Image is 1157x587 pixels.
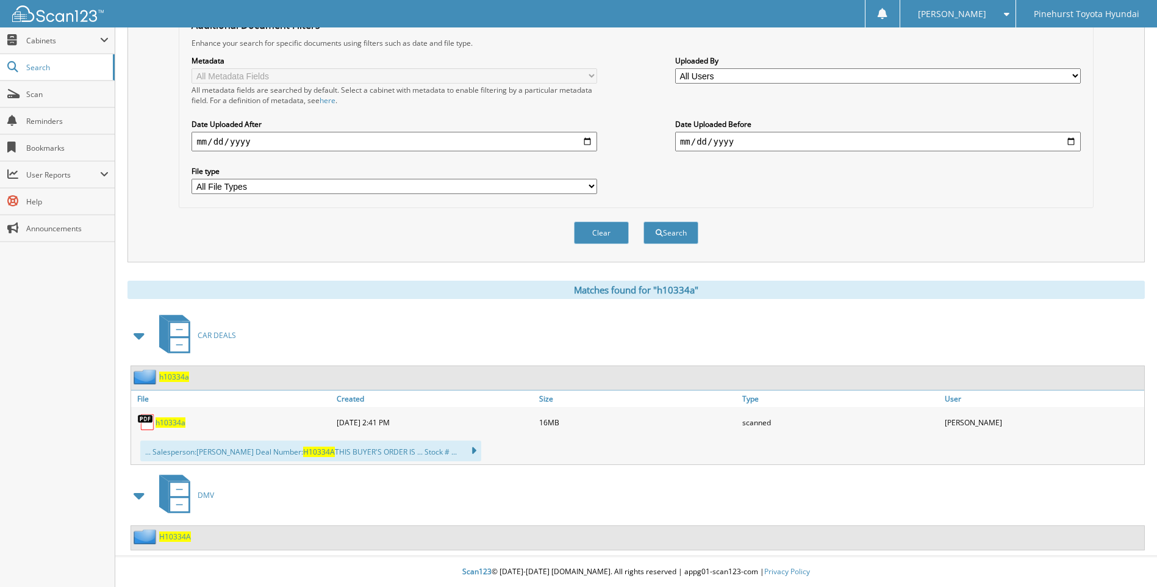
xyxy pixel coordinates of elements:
[320,95,335,106] a: here
[198,490,214,500] span: DMV
[159,372,189,382] a: h10334a
[942,391,1144,407] a: User
[131,391,334,407] a: File
[739,391,942,407] a: Type
[192,85,597,106] div: All metadata fields are searched by default. Select a cabinet with metadata to enable filtering b...
[152,311,236,359] a: CAR DEALS
[1034,10,1139,18] span: Pinehurst Toyota Hyundai
[134,529,159,544] img: folder2.png
[198,330,236,340] span: CAR DEALS
[156,417,185,428] a: h10334a
[739,410,942,434] div: scanned
[536,391,739,407] a: Size
[192,132,597,151] input: start
[115,557,1157,587] div: © [DATE]-[DATE] [DOMAIN_NAME]. All rights reserved | appg01-scan123-com |
[26,170,100,180] span: User Reports
[675,119,1081,129] label: Date Uploaded Before
[26,89,109,99] span: Scan
[192,56,597,66] label: Metadata
[26,116,109,126] span: Reminders
[918,10,986,18] span: [PERSON_NAME]
[536,410,739,434] div: 16MB
[12,5,104,22] img: scan123-logo-white.svg
[26,62,107,73] span: Search
[26,223,109,234] span: Announcements
[26,35,100,46] span: Cabinets
[26,143,109,153] span: Bookmarks
[192,166,597,176] label: File type
[140,441,481,461] div: ... Salesperson:[PERSON_NAME] Deal Number: THIS BUYER'S ORDER IS ... Stock # ...
[643,221,698,244] button: Search
[152,471,214,519] a: DMV
[137,413,156,431] img: PDF.png
[334,391,536,407] a: Created
[675,132,1081,151] input: end
[942,410,1144,434] div: [PERSON_NAME]
[185,38,1086,48] div: Enhance your search for specific documents using filters such as date and file type.
[574,221,629,244] button: Clear
[303,447,335,457] span: H10334A
[134,369,159,384] img: folder2.png
[675,56,1081,66] label: Uploaded By
[1096,528,1157,587] iframe: Chat Widget
[462,566,492,577] span: Scan123
[334,410,536,434] div: [DATE] 2:41 PM
[192,119,597,129] label: Date Uploaded After
[764,566,810,577] a: Privacy Policy
[26,196,109,207] span: Help
[159,531,191,542] a: H10334A
[127,281,1145,299] div: Matches found for "h10334a"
